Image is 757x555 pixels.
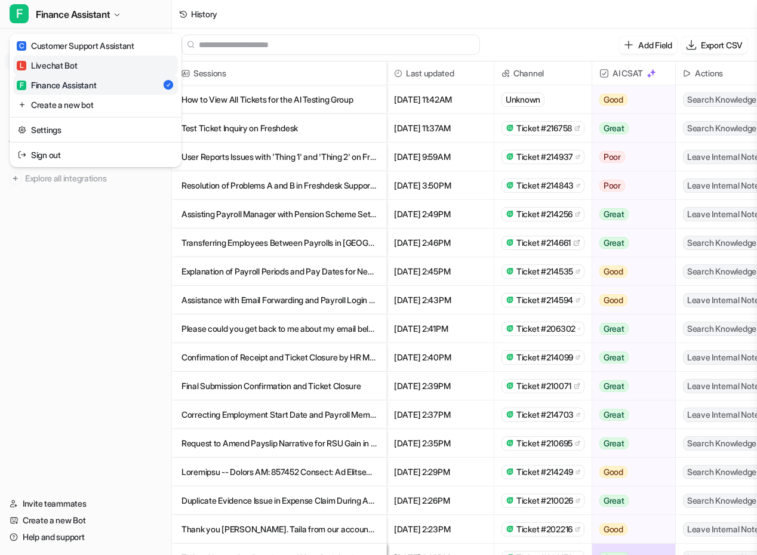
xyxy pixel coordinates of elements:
[18,124,26,136] img: reset
[18,98,26,111] img: reset
[13,145,178,165] a: Sign out
[13,120,178,140] a: Settings
[10,33,181,167] div: FFinance Assistant
[17,59,78,72] div: Livechat Bot
[17,41,26,51] span: C
[36,6,110,23] span: Finance Assistant
[17,79,96,91] div: Finance Assistant
[18,149,26,161] img: reset
[17,61,26,70] span: L
[10,4,29,23] span: F
[17,81,26,90] span: F
[17,39,134,52] div: Customer Support Assistant
[13,95,178,115] a: Create a new bot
